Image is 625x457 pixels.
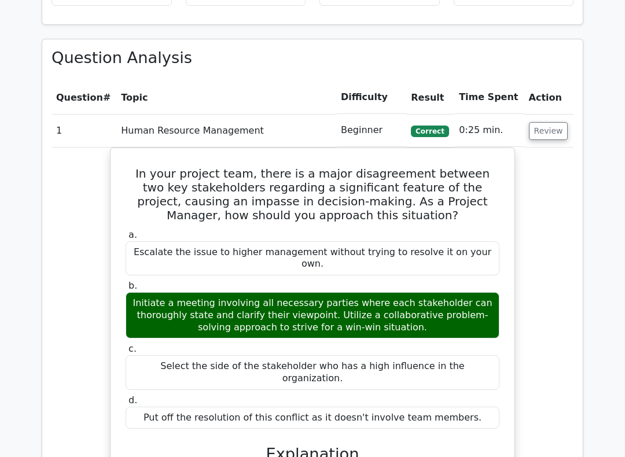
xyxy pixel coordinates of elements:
span: c. [128,343,137,354]
h3: Question Analysis [52,49,573,68]
div: Put off the resolution of this conflict as it doesn't involve team members. [126,407,499,429]
td: Beginner [336,114,406,147]
td: 1 [52,114,116,147]
th: Action [524,81,573,114]
h5: In your project team, there is a major disagreement between two key stakeholders regarding a sign... [124,167,501,222]
th: Time Spent [454,81,524,114]
div: Escalate the issue to higher management without trying to resolve it on your own. [126,241,499,276]
span: Question [56,92,103,103]
span: d. [128,395,137,406]
th: Difficulty [336,81,406,114]
th: # [52,81,116,114]
span: a. [128,229,137,240]
span: b. [128,280,137,291]
td: 0:25 min. [454,114,524,147]
td: Human Resource Management [116,114,336,147]
span: Correct [411,126,448,137]
th: Topic [116,81,336,114]
div: Initiate a meeting involving all necessary parties where each stakeholder can thoroughly state an... [126,292,499,338]
th: Result [406,81,454,114]
div: Select the side of the stakeholder who has a high influence in the organization. [126,355,499,390]
button: Review [529,122,568,140]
